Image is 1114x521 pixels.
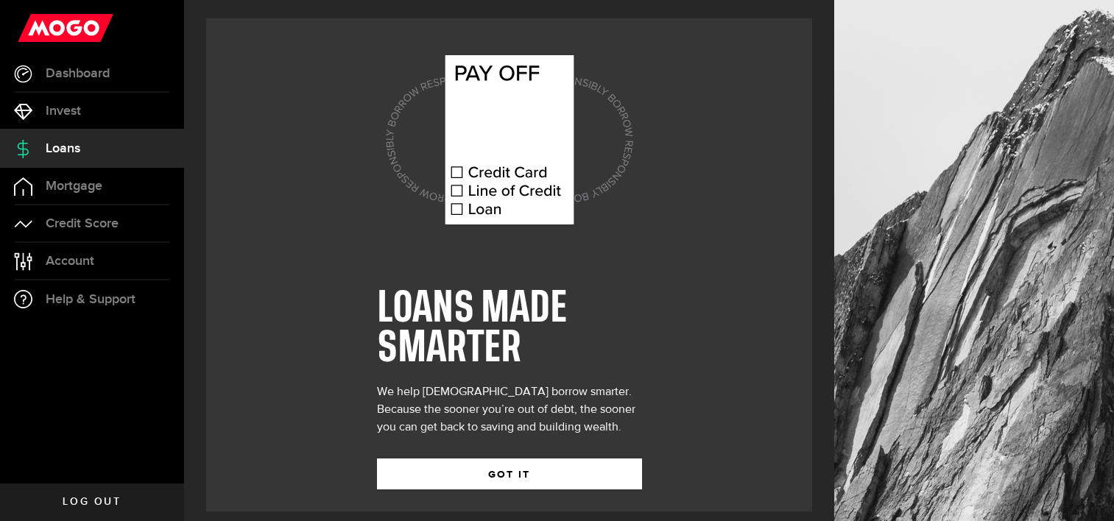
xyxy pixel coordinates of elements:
[46,142,80,155] span: Loans
[377,383,642,436] div: We help [DEMOGRAPHIC_DATA] borrow smarter. Because the sooner you’re out of debt, the sooner you ...
[46,180,102,193] span: Mortgage
[377,289,642,369] h1: LOANS MADE SMARTER
[63,497,121,507] span: Log out
[46,255,94,268] span: Account
[46,104,81,118] span: Invest
[377,458,642,489] button: GOT IT
[46,217,119,230] span: Credit Score
[46,293,135,306] span: Help & Support
[46,67,110,80] span: Dashboard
